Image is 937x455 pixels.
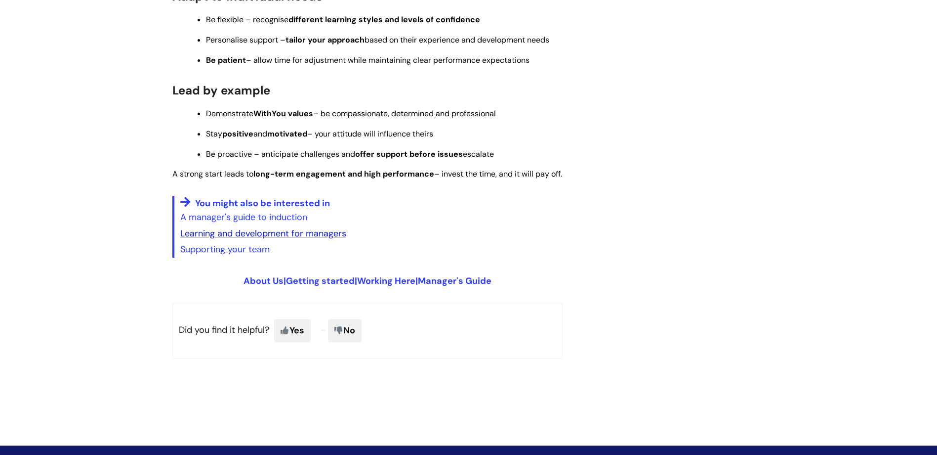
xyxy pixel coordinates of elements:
[206,149,494,159] span: Be proactive – anticipate challenges and escalate
[328,319,362,342] span: No
[206,55,530,65] span: – allow time for adjustment while maintaining clear performance expectations
[206,108,496,119] span: Demonstrate – be compassionate, determined and professional
[195,197,330,209] span: You might also be interested in
[206,55,246,65] strong: Be patient
[286,275,355,287] a: Getting started
[357,275,415,287] a: Working Here
[244,275,491,287] span: | | |
[172,169,562,179] span: A strong start leads to – invest the time, and it will pay off.
[253,108,313,119] strong: WithYou values
[244,275,284,287] a: About Us
[172,303,563,358] p: Did you find it helpful?
[418,275,491,287] a: Manager's Guide
[180,227,346,239] a: Learning and development for managers
[285,35,365,45] strong: tailor your approach
[206,129,433,139] span: Stay and – your attitude will influence theirs
[172,83,270,98] span: Lead by example
[274,319,311,342] span: Yes
[288,14,480,25] strong: different learning styles and levels of confidence
[206,35,549,45] span: Personalise support – based on their experience and development needs
[180,211,307,223] a: A manager's guide to induction
[180,243,270,255] a: Supporting your team
[355,149,463,159] strong: offer support before issues
[206,14,482,25] span: Be flexible – recognise
[267,129,307,139] strong: motivated
[222,129,253,139] strong: positive
[253,169,434,179] strong: long-term engagement and high performance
